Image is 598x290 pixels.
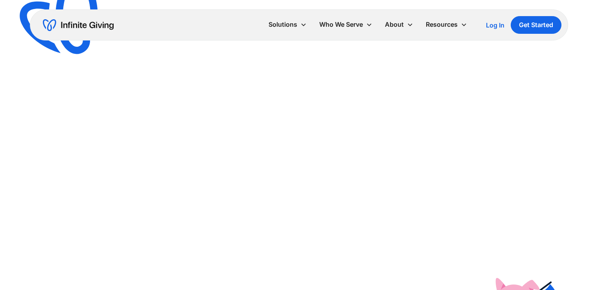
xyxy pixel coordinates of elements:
div: Resources [420,16,473,33]
div: Who We Serve [313,16,379,33]
div: Solutions [262,16,313,33]
div: About [379,16,420,33]
a: Get Started [511,16,561,34]
a: Log In [486,20,504,30]
div: Log In [486,22,504,28]
div: About [385,19,404,30]
div: Solutions [269,19,297,30]
div: Who We Serve [319,19,363,30]
a: home [43,19,114,31]
div: Resources [426,19,458,30]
